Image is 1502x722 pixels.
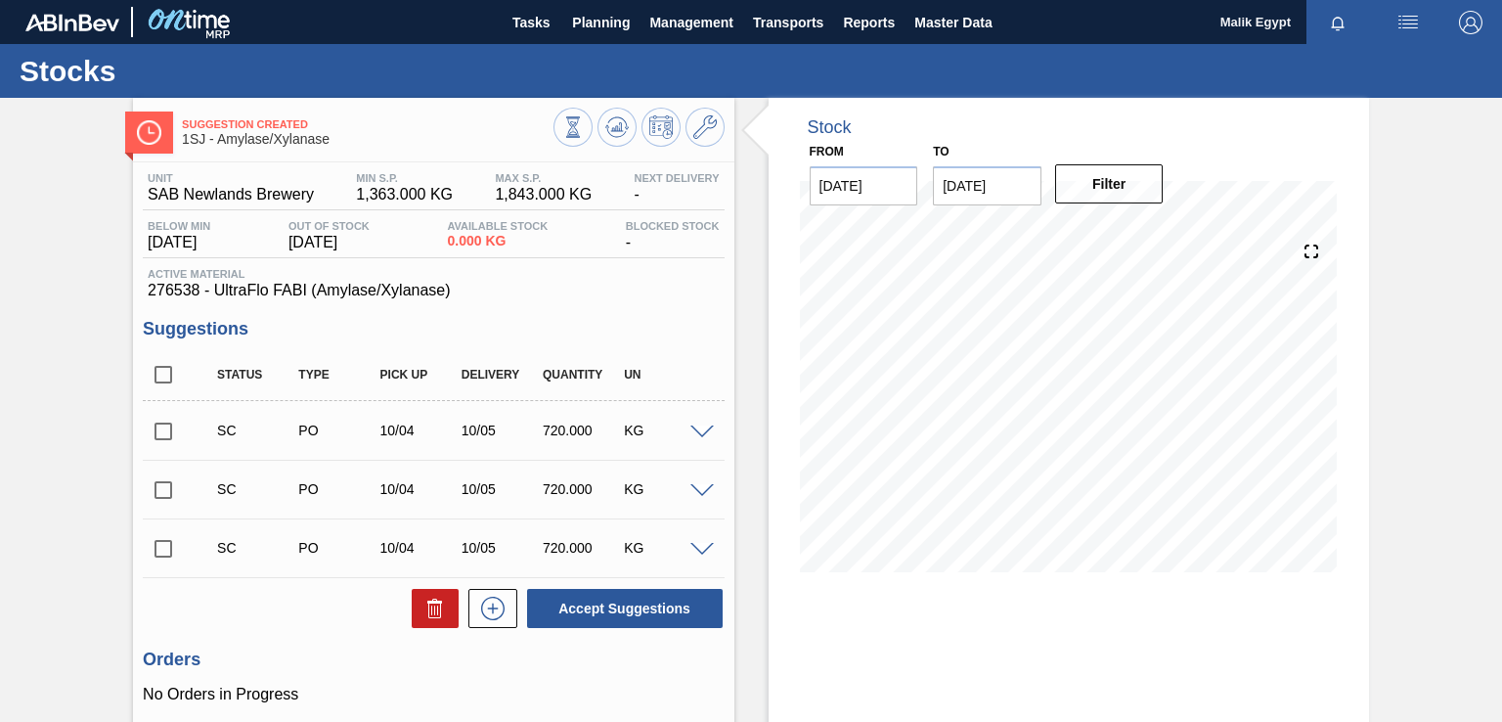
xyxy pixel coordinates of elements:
div: Pick up [375,368,464,382]
span: SAB Newlands Brewery [148,186,314,203]
span: Active Material [148,268,719,280]
span: Reports [843,11,895,34]
button: Stocks Overview [553,108,593,147]
img: Logout [1459,11,1482,34]
div: 720.000 [538,423,627,438]
img: userActions [1396,11,1420,34]
div: KG [619,540,708,556]
div: 10/04/2025 [375,540,464,556]
div: KG [619,481,708,497]
div: Status [212,368,301,382]
div: Delivery [457,368,546,382]
span: [DATE] [288,234,370,251]
div: 10/05/2025 [457,481,546,497]
span: Tasks [509,11,552,34]
span: 0.000 KG [447,234,548,248]
span: Planning [572,11,630,34]
p: No Orders in Progress [143,686,724,703]
div: UN [619,368,708,382]
span: 1SJ - Amylase/Xylanase [182,132,552,147]
img: Ícone [137,120,161,145]
div: 10/05/2025 [457,423,546,438]
div: Suggestion Created [212,481,301,497]
h1: Stocks [20,60,367,82]
span: Out Of Stock [288,220,370,232]
div: Purchase order [293,481,382,497]
div: Type [293,368,382,382]
div: - [629,172,724,203]
div: Purchase order [293,540,382,556]
div: Delete Suggestions [402,589,459,628]
span: Available Stock [447,220,548,232]
img: TNhmsLtSVTkK8tSr43FrP2fwEKptu5GPRR3wAAAABJRU5ErkJggg== [25,14,119,31]
input: mm/dd/yyyy [933,166,1041,205]
span: 1,843.000 KG [495,186,592,203]
div: 720.000 [538,540,627,556]
input: mm/dd/yyyy [810,166,918,205]
span: 276538 - UltraFlo FABI (Amylase/Xylanase) [148,282,719,299]
div: 10/05/2025 [457,540,546,556]
span: MAX S.P. [495,172,592,184]
div: KG [619,423,708,438]
div: 10/04/2025 [375,481,464,497]
h3: Orders [143,650,724,670]
div: Accept Suggestions [517,587,725,630]
div: Purchase order [293,423,382,438]
div: Stock [808,117,852,138]
h3: Suggestions [143,319,724,339]
div: - [621,220,725,251]
span: Suggestion Created [182,118,552,130]
span: Transports [753,11,823,34]
button: Notifications [1306,9,1369,36]
span: Master Data [914,11,992,34]
button: Accept Suggestions [527,589,723,628]
div: Suggestion Created [212,540,301,556]
button: Schedule Inventory [641,108,681,147]
label: to [933,145,949,158]
button: Update Chart [597,108,637,147]
button: Go to Master Data / General [685,108,725,147]
div: Quantity [538,368,627,382]
span: Management [649,11,733,34]
div: 720.000 [538,481,627,497]
div: Suggestion Created [212,423,301,438]
span: Unit [148,172,314,184]
span: [DATE] [148,234,210,251]
span: 1,363.000 KG [356,186,453,203]
span: MIN S.P. [356,172,453,184]
button: Filter [1055,164,1164,203]
div: 10/04/2025 [375,423,464,438]
span: Blocked Stock [626,220,720,232]
span: Next Delivery [634,172,719,184]
div: New suggestion [459,589,517,628]
span: Below Min [148,220,210,232]
label: From [810,145,844,158]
